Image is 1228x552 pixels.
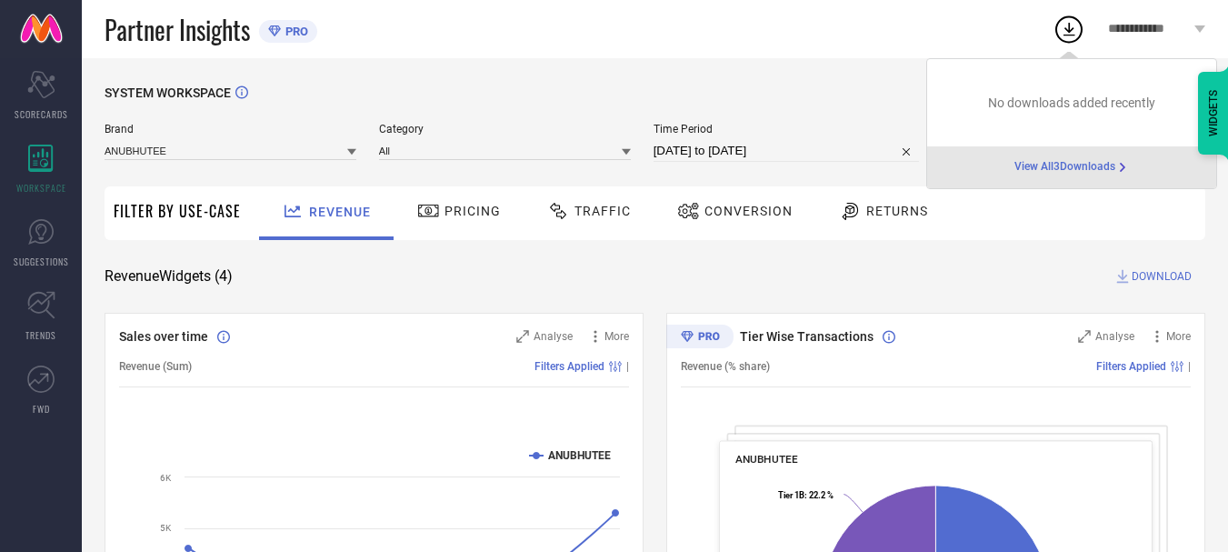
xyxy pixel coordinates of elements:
span: Analyse [1095,330,1134,343]
span: SYSTEM WORKSPACE [105,85,231,100]
span: Filters Applied [1096,360,1166,373]
span: TRENDS [25,328,56,342]
span: Revenue (Sum) [119,360,192,373]
text: 5K [160,523,172,533]
span: Conversion [704,204,793,218]
text: 6K [160,473,172,483]
span: Partner Insights [105,11,250,48]
span: Pricing [444,204,501,218]
span: SCORECARDS [15,107,68,121]
div: Open download list [1053,13,1085,45]
span: PRO [281,25,308,38]
span: Revenue Widgets ( 4 ) [105,267,233,286]
span: Brand [105,123,356,135]
text: : 22.2 % [778,490,834,500]
span: More [1166,330,1191,343]
span: Returns [866,204,928,218]
span: Filters Applied [534,360,604,373]
a: View All3Downloads [1014,160,1130,175]
div: Open download page [1014,160,1130,175]
span: Category [379,123,631,135]
span: DOWNLOAD [1132,267,1192,286]
div: Premium [666,325,734,352]
span: View All 3 Downloads [1014,160,1115,175]
text: ANUBHUTEE [548,449,611,462]
span: More [604,330,629,343]
span: Filter By Use-Case [114,200,241,222]
span: SUGGESTIONS [14,255,69,268]
span: Analyse [534,330,573,343]
span: Tier Wise Transactions [740,329,874,344]
span: Revenue [309,205,371,219]
span: | [1188,360,1191,373]
input: Select time period [654,140,920,162]
span: ANUBHUTEE [735,453,798,466]
span: Revenue (% share) [681,360,770,373]
tspan: Tier 1B [778,490,804,500]
span: Time Period [654,123,920,135]
span: Sales over time [119,329,208,344]
span: FWD [33,402,50,416]
span: WORKSPACE [16,181,66,195]
svg: Zoom [516,330,529,343]
span: Traffic [574,204,631,218]
span: | [626,360,629,373]
span: No downloads added recently [988,95,1155,110]
svg: Zoom [1078,330,1091,343]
